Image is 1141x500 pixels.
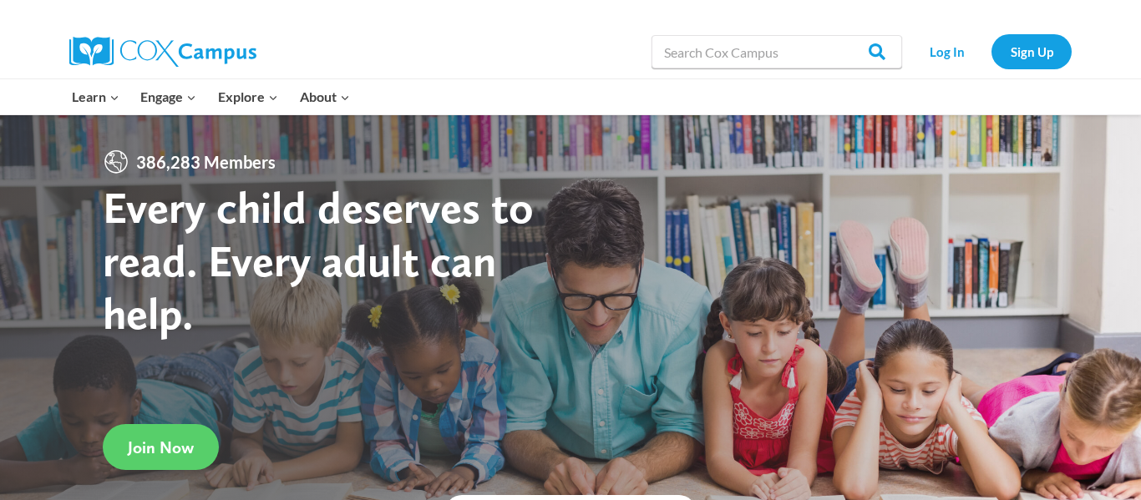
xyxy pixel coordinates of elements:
nav: Secondary Navigation [910,34,1072,68]
span: Explore [218,86,278,108]
span: Join Now [128,437,194,457]
span: Engage [140,86,196,108]
input: Search Cox Campus [652,35,902,68]
span: 386,283 Members [129,149,282,175]
a: Join Now [103,424,219,470]
span: About [300,86,350,108]
nav: Primary Navigation [61,79,360,114]
strong: Every child deserves to read. Every adult can help. [103,180,534,340]
a: Sign Up [991,34,1072,68]
a: Log In [910,34,983,68]
img: Cox Campus [69,37,256,67]
span: Learn [72,86,119,108]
